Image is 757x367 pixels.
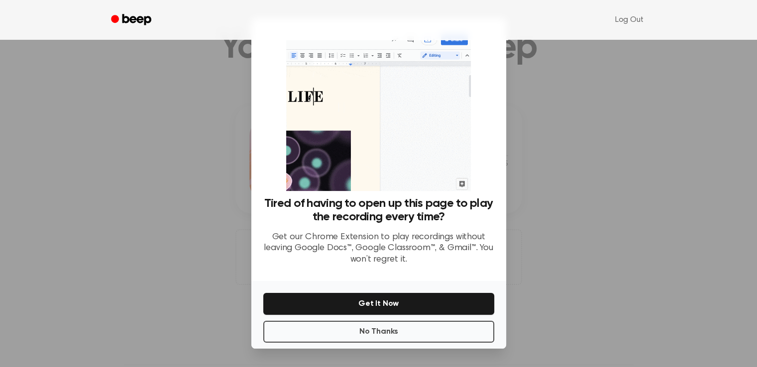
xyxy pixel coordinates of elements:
[104,10,160,30] a: Beep
[286,30,471,191] img: Beep extension in action
[263,321,494,343] button: No Thanks
[263,293,494,315] button: Get It Now
[605,8,653,32] a: Log Out
[263,197,494,224] h3: Tired of having to open up this page to play the recording every time?
[263,232,494,266] p: Get our Chrome Extension to play recordings without leaving Google Docs™, Google Classroom™, & Gm...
